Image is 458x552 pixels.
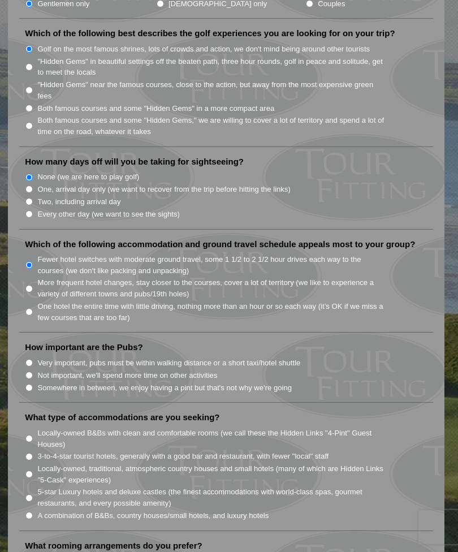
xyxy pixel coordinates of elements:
[37,382,292,394] label: Somewhere in between, we enjoy having a pint but that's not why we're going
[37,254,387,276] label: Fewer hotel switches with moderate ground travel, some 1 1/2 to 2 1/2 hour drives each way to the...
[37,196,120,208] label: Two, including arrival day
[37,428,387,450] label: Locally-owned B&Bs with clean and comfortable rooms (we call these the Hidden Links "4-Pint" Gues...
[37,370,217,381] label: Not important, we'll spend more time on other activities
[37,115,387,137] label: Both famous courses and some "Hidden Gems," we are willing to cover a lot of territory and spend ...
[37,510,269,521] label: A combination of B&Bs, country houses/small hotels, and luxury hotels
[37,209,179,220] label: Every other day (we want to see the sights)
[37,301,387,323] label: One hotel the entire time with little driving, nothing more than an hour or so each way (it’s OK ...
[37,486,387,508] label: 5-star Luxury hotels and deluxe castles (the finest accommodations with world-class spas, gourmet...
[37,103,274,114] label: Both famous courses and some "Hidden Gems" in a more compact area
[37,79,387,101] label: "Hidden Gems" near the famous courses, close to the action, but away from the most expensive gree...
[37,184,290,195] label: One, arrival day only (we want to recover from the trip before hitting the links)
[37,357,300,369] label: Very important, pubs must be within walking distance or a short taxi/hotel shuttle
[25,28,395,39] label: Which of the following best describes the golf experiences you are looking for on your trip?
[37,171,139,183] label: None (we are here to play golf)
[37,463,387,485] label: Locally-owned, traditional, atmospheric country houses and small hotels (many of which are Hidden...
[37,451,329,462] label: 3-to-4-star tourist hotels, generally with a good bar and restaurant, with fewer "local" staff
[37,56,387,78] label: "Hidden Gems" in beautiful settings off the beaten path, three hour rounds, golf in peace and sol...
[25,239,415,250] label: Which of the following accommodation and ground travel schedule appeals most to your group?
[25,540,202,551] label: What rooming arrangements do you prefer?
[37,44,370,55] label: Golf on the most famous shrines, lots of crowds and action, we don't mind being around other tour...
[25,412,219,423] label: What type of accommodations are you seeking?
[37,277,387,299] label: More frequent hotel changes, stay closer to the courses, cover a lot of territory (we like to exp...
[25,342,142,353] label: How important are the Pubs?
[25,156,244,167] label: How many days off will you be taking for sightseeing?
